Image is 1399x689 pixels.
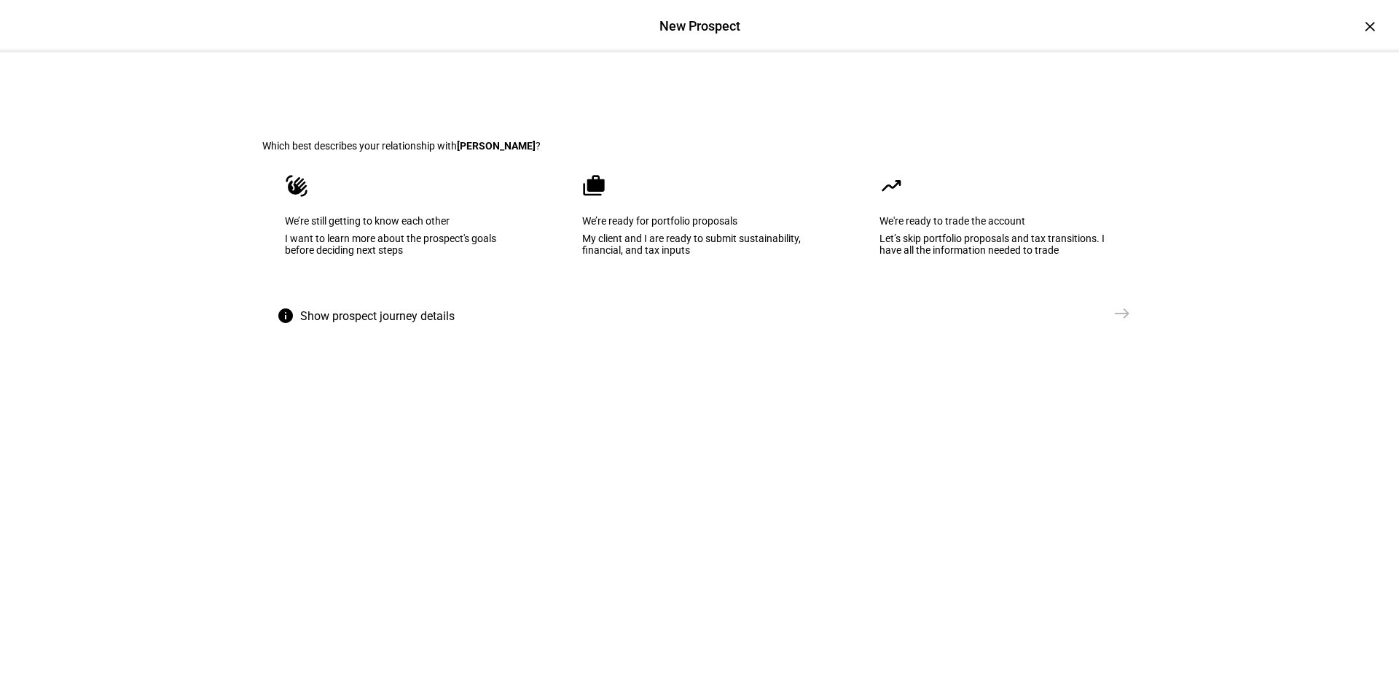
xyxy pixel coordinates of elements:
mat-icon: moving [879,174,903,198]
div: We’re ready for portfolio proposals [582,215,817,227]
mat-icon: info [277,307,294,324]
eth-mega-radio-button: We’re ready for portfolio proposals [560,152,839,299]
div: Let’s skip portfolio proposals and tax transitions. I have all the information needed to trade [879,233,1114,256]
eth-mega-radio-button: We’re still getting to know each other [262,152,542,299]
div: My client and I are ready to submit sustainability, financial, and tax inputs [582,233,817,256]
div: We're ready to trade the account [879,215,1114,227]
eth-mega-radio-button: We're ready to trade the account [857,152,1137,299]
div: Which best describes your relationship with ? [262,140,1137,152]
div: × [1358,15,1382,38]
div: I want to learn more about the prospect's goals before deciding next steps [285,233,520,256]
span: Show prospect journey details [300,299,455,334]
b: [PERSON_NAME] [457,140,536,152]
div: We’re still getting to know each other [285,215,520,227]
mat-icon: cases [582,174,606,198]
button: Show prospect journey details [262,299,475,334]
mat-icon: waving_hand [285,174,308,198]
